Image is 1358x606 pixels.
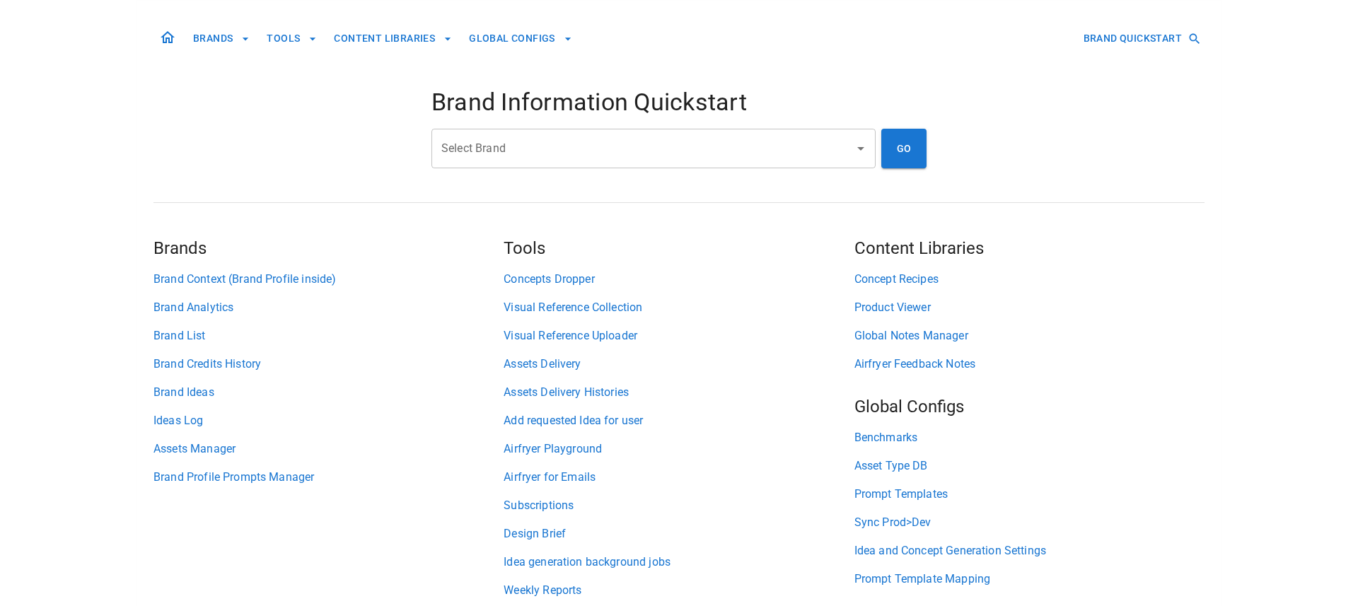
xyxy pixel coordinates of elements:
a: Concepts Dropper [504,271,854,288]
a: Assets Delivery [504,356,854,373]
h4: Brand Information Quickstart [431,88,927,117]
a: Brand Analytics [153,299,504,316]
a: Benchmarks [854,429,1205,446]
button: TOOLS [261,25,323,52]
h5: Global Configs [854,395,1205,418]
button: Open [851,139,871,158]
a: Visual Reference Collection [504,299,854,316]
a: Prompt Template Mapping [854,571,1205,588]
a: Airfryer Playground [504,441,854,458]
h5: Content Libraries [854,237,1205,260]
button: GLOBAL CONFIGS [463,25,578,52]
a: Brand Ideas [153,384,504,401]
a: Visual Reference Uploader [504,327,854,344]
a: Assets Delivery Histories [504,384,854,401]
a: Asset Type DB [854,458,1205,474]
a: Idea and Concept Generation Settings [854,542,1205,559]
a: Sync Prod>Dev [854,514,1205,531]
h5: Brands [153,237,504,260]
button: GO [881,129,927,168]
a: Prompt Templates [854,486,1205,503]
button: BRAND QUICKSTART [1078,25,1205,52]
a: Subscriptions [504,497,854,514]
a: Brand List [153,327,504,344]
a: Airfryer for Emails [504,469,854,486]
a: Assets Manager [153,441,504,458]
button: CONTENT LIBRARIES [328,25,458,52]
a: Product Viewer [854,299,1205,316]
a: Idea generation background jobs [504,554,854,571]
a: Design Brief [504,525,854,542]
a: Add requested Idea for user [504,412,854,429]
h5: Tools [504,237,854,260]
button: BRANDS [187,25,255,52]
a: Concept Recipes [854,271,1205,288]
a: Brand Credits History [153,356,504,373]
a: Brand Context (Brand Profile inside) [153,271,504,288]
a: Global Notes Manager [854,327,1205,344]
a: Weekly Reports [504,582,854,599]
a: Brand Profile Prompts Manager [153,469,504,486]
a: Ideas Log [153,412,504,429]
a: Airfryer Feedback Notes [854,356,1205,373]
